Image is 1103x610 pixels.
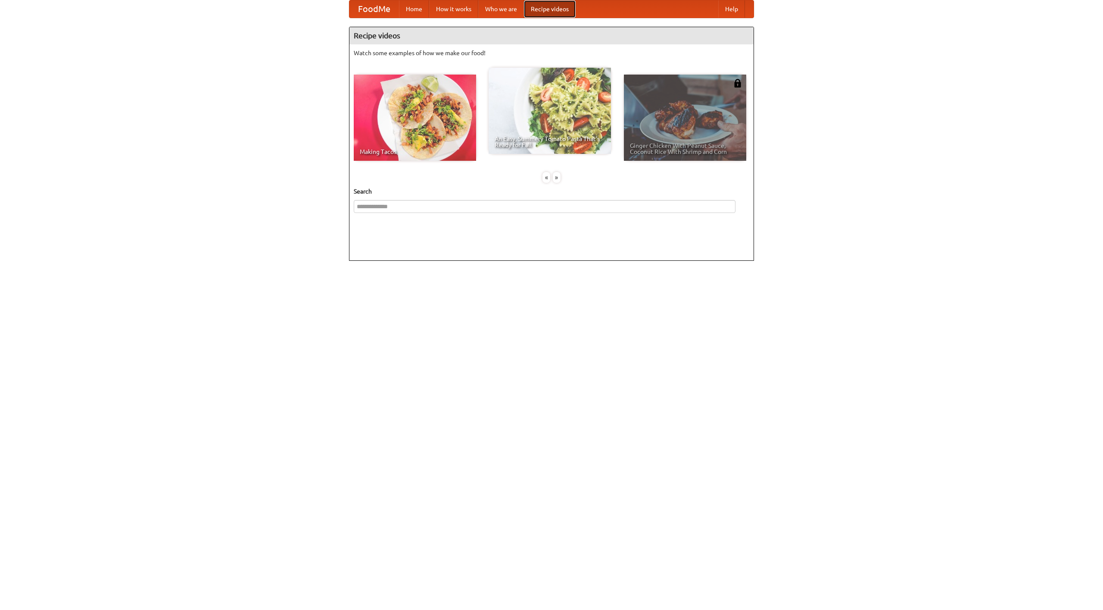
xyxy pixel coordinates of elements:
a: FoodMe [349,0,399,18]
a: How it works [429,0,478,18]
a: An Easy, Summery Tomato Pasta That's Ready for Fall [489,68,611,154]
div: « [542,172,550,183]
a: Who we are [478,0,524,18]
a: Making Tacos [354,75,476,161]
a: Recipe videos [524,0,576,18]
span: Making Tacos [360,149,470,155]
h5: Search [354,187,749,196]
img: 483408.png [733,79,742,88]
span: An Easy, Summery Tomato Pasta That's Ready for Fall [495,136,605,148]
h4: Recipe videos [349,27,754,44]
div: » [553,172,561,183]
a: Home [399,0,429,18]
p: Watch some examples of how we make our food! [354,49,749,57]
a: Help [718,0,745,18]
